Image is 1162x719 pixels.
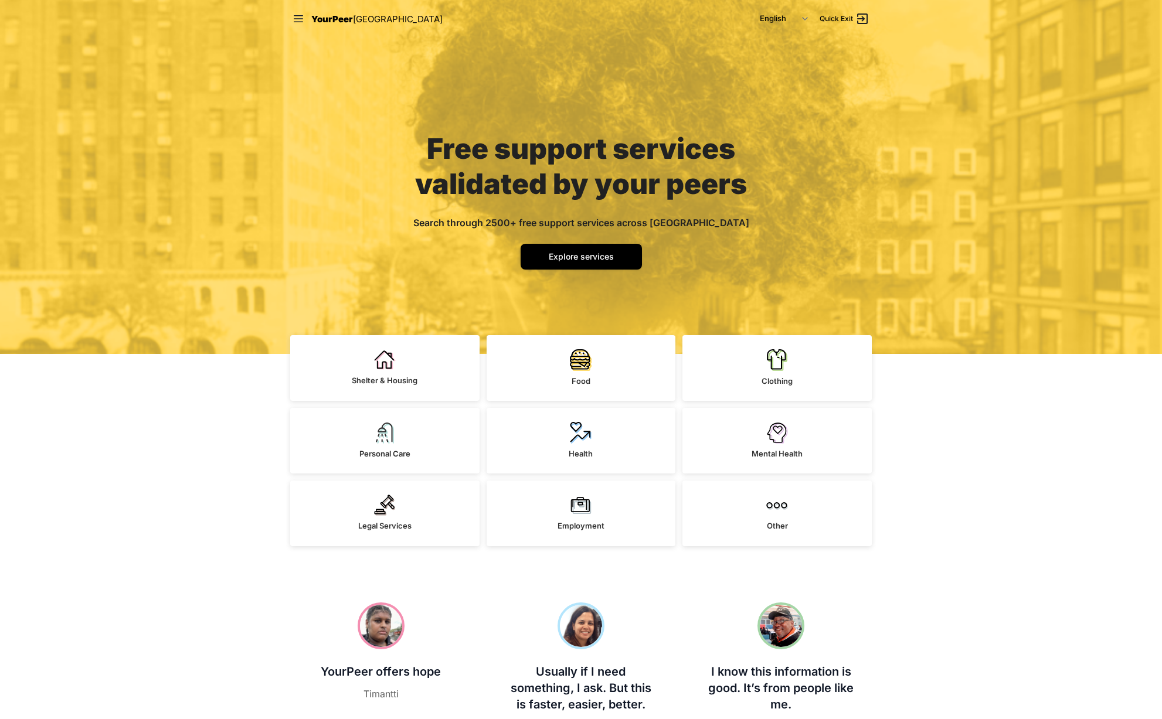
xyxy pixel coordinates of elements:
a: YourPeer[GEOGRAPHIC_DATA] [311,12,443,26]
a: Shelter & Housing [290,335,480,401]
figcaption: Timantti [307,687,455,701]
span: I know this information is good. It’s from people like me. [708,665,854,711]
span: Legal Services [358,521,412,530]
a: Health [487,408,676,473]
a: Other [682,481,872,546]
span: Food [572,376,590,386]
span: [GEOGRAPHIC_DATA] [353,13,443,25]
span: Explore services [549,251,614,261]
span: Shelter & Housing [352,376,417,385]
span: Personal Care [359,449,410,458]
span: YourPeer offers hope [321,665,441,679]
span: Clothing [762,376,793,386]
span: Free support services validated by your peers [415,131,747,201]
span: Search through 2500+ free support services across [GEOGRAPHIC_DATA] [413,217,749,229]
span: Other [767,521,788,530]
span: YourPeer [311,13,353,25]
a: Explore services [521,244,642,270]
a: Food [487,335,676,401]
a: Legal Services [290,481,480,546]
span: Health [569,449,593,458]
a: Employment [487,481,676,546]
span: Employment [558,521,604,530]
a: Mental Health [682,408,872,473]
a: Clothing [682,335,872,401]
span: Usually if I need something, I ask. But this is faster, easier, better. [511,665,651,711]
a: Quick Exit [820,12,869,26]
a: Personal Care [290,408,480,473]
span: Quick Exit [820,14,853,23]
span: Mental Health [752,449,803,458]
